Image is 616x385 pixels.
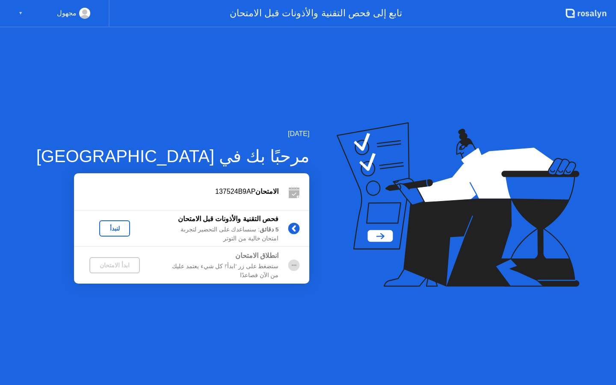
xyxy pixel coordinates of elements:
button: لنبدأ [99,220,130,237]
div: ستضغط على زر 'ابدأ'! كل شيء يعتمد عليك من الآن فصاعدًا [155,262,278,280]
b: فحص التقنية والأذونات قبل الامتحان [178,215,279,222]
div: ▼ [18,8,23,19]
div: لنبدأ [103,225,127,232]
div: : سنساعدك على التحضير لتجربة امتحان خالية من التوتر [155,225,278,243]
b: الامتحان [255,188,278,195]
div: ابدأ الامتحان [93,262,136,269]
div: مجهول [57,8,77,19]
div: 137524B9AP [74,187,278,197]
b: 5 دقائق [260,226,278,233]
div: مرحبًا بك في [GEOGRAPHIC_DATA] [36,143,310,169]
b: انطلاق الامتحان [235,252,278,259]
div: [DATE] [36,129,310,139]
button: ابدأ الامتحان [89,257,140,273]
